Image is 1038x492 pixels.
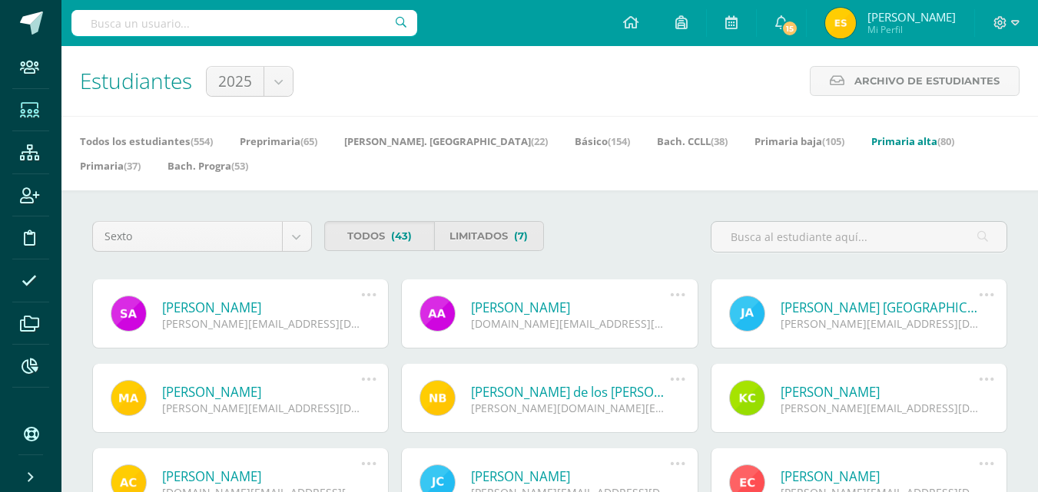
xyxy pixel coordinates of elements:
span: (65) [300,134,317,148]
a: Bach. CCLL(38) [657,129,728,154]
a: [PERSON_NAME] [162,467,361,485]
a: [PERSON_NAME] [781,383,980,401]
span: (38) [711,134,728,148]
a: 2025 [207,67,293,96]
span: Mi Perfil [867,23,956,36]
a: Preprimaria(65) [240,129,317,154]
a: Todos(43) [324,221,434,251]
img: 0abf21bd2d0a573e157d53e234304166.png [825,8,856,38]
span: (7) [514,222,528,250]
a: [PERSON_NAME] [162,383,361,401]
a: [PERSON_NAME] [471,467,670,485]
span: (37) [124,159,141,173]
span: (154) [608,134,630,148]
span: Archivo de Estudiantes [854,67,1000,95]
span: (80) [937,134,954,148]
span: (554) [191,134,213,148]
div: [PERSON_NAME][EMAIL_ADDRESS][DOMAIN_NAME] [781,316,980,331]
span: (43) [391,222,412,250]
span: 2025 [218,67,252,96]
a: Sexto [93,222,311,251]
input: Busca un usuario... [71,10,417,36]
a: Primaria baja(105) [754,129,844,154]
a: [PERSON_NAME] de los [PERSON_NAME] [471,383,670,401]
a: [PERSON_NAME] [471,299,670,316]
a: Archivo de Estudiantes [810,66,1020,96]
a: [PERSON_NAME] [GEOGRAPHIC_DATA] [781,299,980,316]
a: [PERSON_NAME]. [GEOGRAPHIC_DATA](22) [344,129,548,154]
div: [DOMAIN_NAME][EMAIL_ADDRESS][DOMAIN_NAME] [471,316,670,331]
span: 15 [781,20,798,37]
div: [PERSON_NAME][EMAIL_ADDRESS][DOMAIN_NAME] [162,316,361,331]
div: [PERSON_NAME][DOMAIN_NAME][EMAIL_ADDRESS][DOMAIN_NAME] [471,401,670,415]
span: Sexto [104,222,270,251]
a: Primaria alta(80) [871,129,954,154]
a: Bach. Progra(53) [167,154,248,178]
a: [PERSON_NAME] [781,467,980,485]
div: [PERSON_NAME][EMAIL_ADDRESS][DOMAIN_NAME] [162,401,361,415]
a: Primaria(37) [80,154,141,178]
span: (22) [531,134,548,148]
input: Busca al estudiante aquí... [711,222,1006,252]
span: [PERSON_NAME] [867,9,956,25]
a: [PERSON_NAME] [162,299,361,316]
span: (53) [231,159,248,173]
div: [PERSON_NAME][EMAIL_ADDRESS][DOMAIN_NAME] [781,401,980,415]
span: Estudiantes [80,66,192,95]
span: (105) [822,134,844,148]
a: Todos los estudiantes(554) [80,129,213,154]
a: Limitados(7) [434,221,544,251]
a: Básico(154) [575,129,630,154]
